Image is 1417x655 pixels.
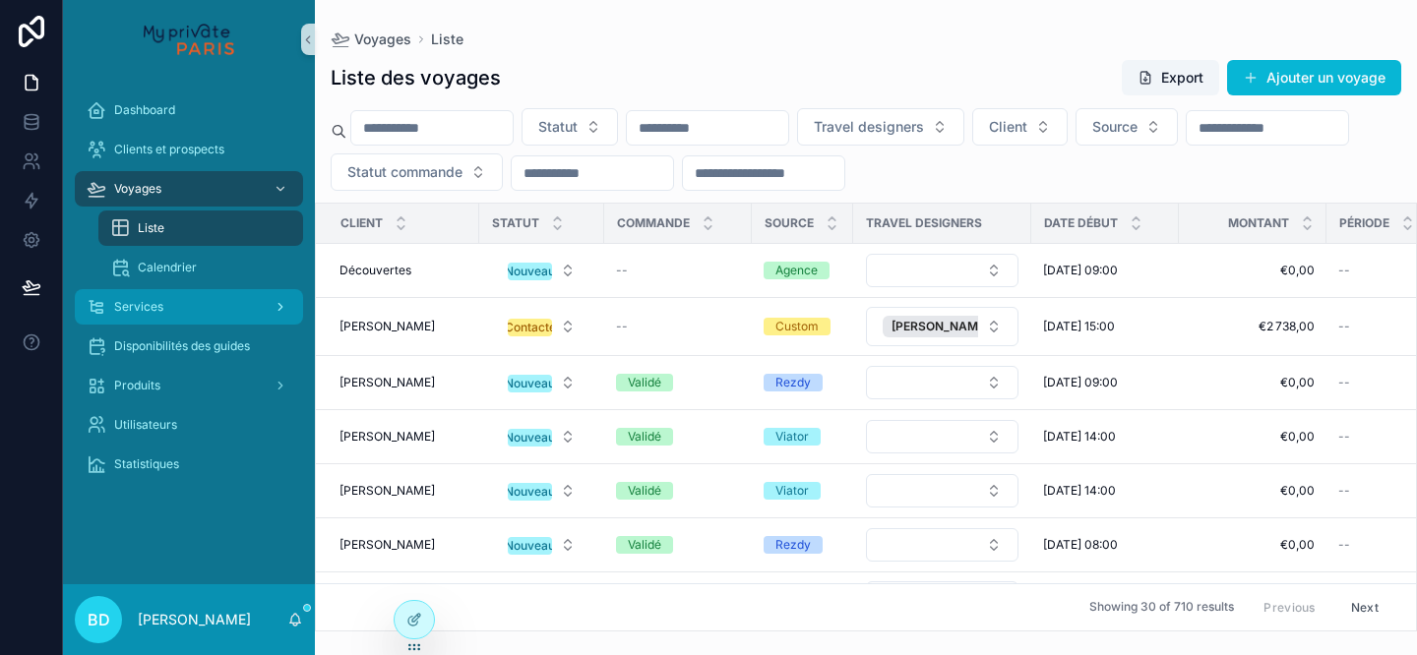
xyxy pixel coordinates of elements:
a: Validé [616,428,740,446]
div: Validé [628,374,661,391]
span: -- [1338,375,1350,390]
span: [DATE] 15:00 [1043,319,1115,334]
button: Select Button [522,108,618,146]
div: Validé [628,428,661,446]
button: Next [1337,592,1392,623]
span: [PERSON_NAME] [339,429,435,445]
span: -- [1338,483,1350,499]
a: [DATE] 14:00 [1043,429,1167,445]
span: Période [1339,215,1389,231]
a: Validé [616,536,740,554]
a: -- [616,263,740,278]
a: -- [616,319,740,334]
div: Nouveau [505,263,555,280]
a: [PERSON_NAME] [339,319,467,334]
a: €2 738,00 [1191,319,1315,334]
a: €0,00 [1191,483,1315,499]
span: Commande [617,215,690,231]
a: Select Button [491,472,592,509]
span: Services [114,299,163,315]
button: Select Button [972,108,1068,146]
a: Validé [616,374,740,391]
button: Select Button [797,108,964,146]
span: Liste [138,220,164,236]
span: Showing 30 of 710 results [1089,600,1234,616]
a: €0,00 [1191,429,1315,445]
span: Client [989,117,1027,137]
span: [DATE] 08:00 [1043,537,1118,553]
a: Select Button [865,527,1019,563]
span: [PERSON_NAME] [892,319,989,334]
span: [PERSON_NAME] [339,319,435,334]
a: Validé [616,482,740,500]
a: Produits [75,368,303,403]
a: [PERSON_NAME] [339,483,467,499]
a: Calendrier [98,250,303,285]
a: Disponibilités des guides [75,328,303,364]
span: Utilisateurs [114,417,177,433]
span: -- [1338,429,1350,445]
div: Agence [775,262,818,279]
a: Rezdy [764,536,841,554]
button: Select Button [492,473,591,508]
span: Travel designers [814,117,924,137]
a: Select Button [491,308,592,345]
button: Select Button [492,309,591,344]
span: Date début [1044,215,1118,231]
a: Select Button [865,365,1019,400]
span: Statut [538,117,578,137]
a: Clients et prospects [75,132,303,167]
span: Découvertes [339,263,411,278]
span: -- [1338,537,1350,553]
button: Select Button [866,420,1018,453]
a: Select Button [865,580,1019,622]
div: Rezdy [775,374,811,391]
a: €0,00 [1191,375,1315,390]
a: Liste [98,210,303,246]
a: [DATE] 14:00 [1043,483,1167,499]
span: Montant [1228,215,1289,231]
a: €0,00 [1191,263,1315,278]
div: Nouveau [505,537,555,555]
div: Viator [775,482,809,500]
a: Select Button [865,473,1019,508]
span: Travel designers [866,215,982,231]
button: Select Button [331,153,503,191]
span: [DATE] 14:00 [1043,483,1116,499]
a: [PERSON_NAME] [339,375,467,390]
span: Source [765,215,814,231]
a: Select Button [491,526,592,564]
a: Viator [764,482,841,500]
button: Select Button [866,366,1018,399]
a: [DATE] 09:00 [1043,375,1167,390]
button: Select Button [492,419,591,454]
span: Clients et prospects [114,142,224,157]
a: Select Button [491,582,592,620]
span: Statut [492,215,539,231]
div: Validé [628,536,661,554]
a: Découvertes [339,263,467,278]
span: Voyages [354,30,411,49]
a: [DATE] 15:00 [1043,319,1167,334]
h1: Liste des voyages [331,64,501,91]
span: -- [616,263,628,278]
a: Select Button [491,252,592,289]
span: -- [1338,263,1350,278]
a: Voyages [331,30,411,49]
a: Custom [764,318,841,335]
button: Unselect 100 [883,316,1017,337]
button: Select Button [866,474,1018,507]
a: [PERSON_NAME] [339,429,467,445]
span: [DATE] 14:00 [1043,429,1116,445]
button: Select Button [866,307,1018,346]
a: Utilisateurs [75,407,303,443]
a: Rezdy [764,374,841,391]
a: [DATE] 09:00 [1043,263,1167,278]
div: Viator [775,428,809,446]
span: [DATE] 09:00 [1043,375,1118,390]
span: Calendrier [138,260,197,275]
